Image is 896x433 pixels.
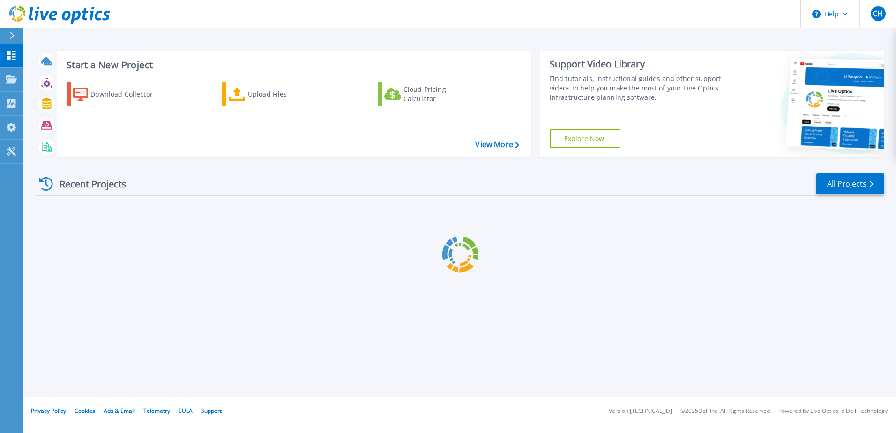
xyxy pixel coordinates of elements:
a: Telemetry [143,407,170,415]
li: Version: [TECHNICAL_ID] [609,408,672,414]
a: All Projects [816,173,884,194]
div: Find tutorials, instructional guides and other support videos to help you make the most of your L... [550,74,725,102]
div: Upload Files [248,85,323,104]
div: Support Video Library [550,58,725,70]
li: © 2025 Dell Inc. All Rights Reserved [680,408,770,414]
h3: Start a New Project [67,60,519,70]
a: Ads & Email [104,407,135,415]
span: CH [873,10,883,17]
div: Download Collector [90,85,165,104]
a: Privacy Policy [31,407,66,415]
a: Cookies [75,407,95,415]
a: EULA [179,407,193,415]
div: Recent Projects [36,172,139,195]
li: Powered by Live Optics, a Dell Technology [778,408,888,414]
a: Explore Now! [550,129,621,148]
a: View More [475,140,519,149]
a: Support [201,407,222,415]
a: Cloud Pricing Calculator [378,82,482,106]
a: Upload Files [222,82,327,106]
div: Cloud Pricing Calculator [403,85,478,104]
a: Download Collector [67,82,171,106]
